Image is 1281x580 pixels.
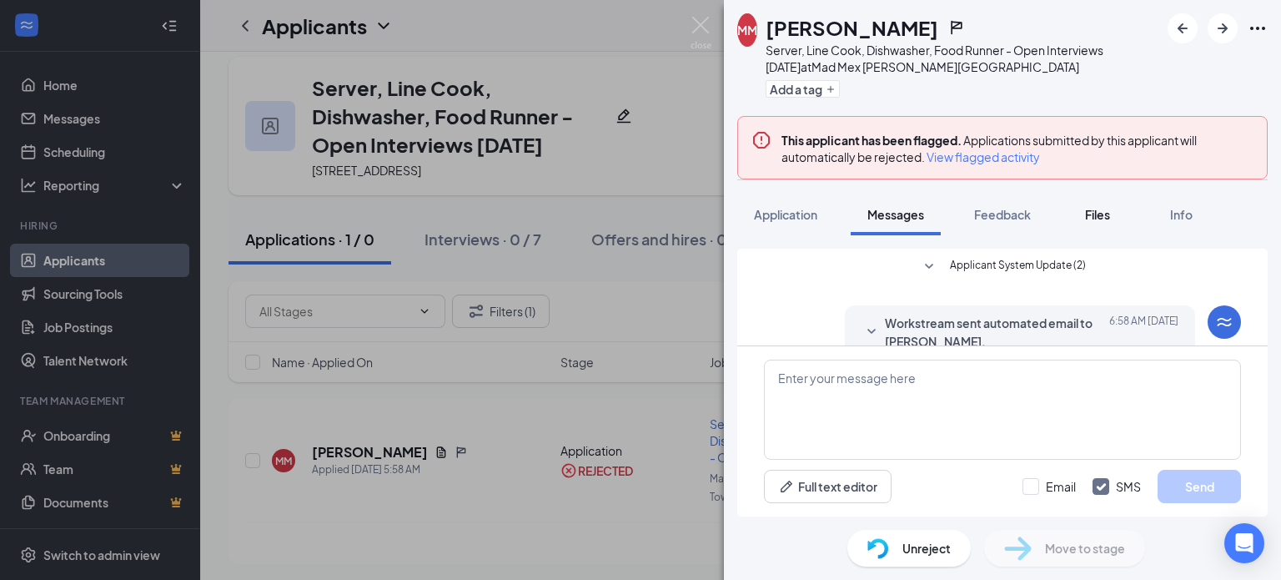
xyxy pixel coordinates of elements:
[751,130,771,150] svg: Error
[1214,312,1234,332] svg: WorkstreamLogo
[1109,314,1178,351] span: [DATE] 6:58 AM
[1213,18,1233,38] svg: ArrowRight
[1158,470,1241,503] button: Send
[754,207,817,222] span: Application
[781,130,1253,165] div: Applications submitted by this applicant will automatically be rejected.
[1168,13,1198,43] button: ArrowLeftNew
[974,207,1031,222] span: Feedback
[1045,539,1125,557] span: Move to stage
[766,13,938,42] h1: [PERSON_NAME]
[867,207,924,222] span: Messages
[919,257,1086,277] button: SmallChevronDownApplicant System Update (2)
[737,22,757,38] div: MM
[1208,13,1238,43] button: ArrowRight
[862,322,882,342] svg: SmallChevronDown
[1173,18,1193,38] svg: ArrowLeftNew
[826,84,836,94] svg: Plus
[927,149,1040,165] span: View flagged activity
[781,133,962,148] b: This applicant has been flagged.
[1248,18,1268,38] svg: Ellipses
[766,80,840,98] button: PlusAdd a tag
[919,257,939,277] svg: SmallChevronDown
[766,42,1159,75] div: Server, Line Cook, Dishwasher, Food Runner - Open Interviews [DATE] at Mad Mex [PERSON_NAME][GEOG...
[1170,207,1193,222] span: Info
[1085,207,1110,222] span: Files
[948,19,965,36] svg: Flag
[950,257,1086,277] span: Applicant System Update (2)
[764,470,892,503] button: Full text editorPen
[885,314,1103,351] span: Workstream sent automated email to [PERSON_NAME].
[778,478,795,495] svg: Pen
[1224,523,1264,563] div: Open Intercom Messenger
[902,539,951,557] span: Unreject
